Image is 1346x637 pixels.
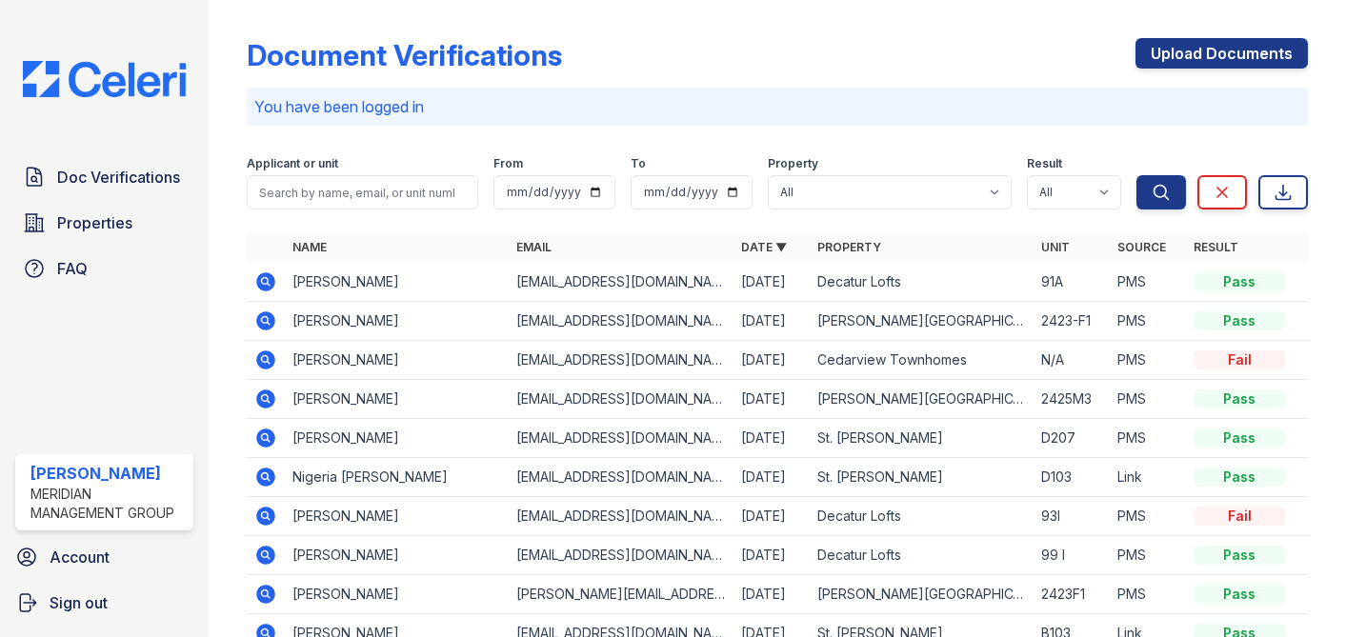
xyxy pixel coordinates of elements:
[1194,350,1285,369] div: Fail
[631,156,646,171] label: To
[1194,389,1285,408] div: Pass
[285,575,509,614] td: [PERSON_NAME]
[733,302,810,341] td: [DATE]
[1194,546,1285,565] div: Pass
[733,419,810,458] td: [DATE]
[285,302,509,341] td: [PERSON_NAME]
[509,575,733,614] td: [PERSON_NAME][EMAIL_ADDRESS][DOMAIN_NAME]
[810,458,1034,497] td: St. [PERSON_NAME]
[1034,419,1110,458] td: D207
[741,240,787,254] a: Date ▼
[1194,240,1238,254] a: Result
[810,263,1034,302] td: Decatur Lofts
[1110,380,1186,419] td: PMS
[516,240,552,254] a: Email
[733,536,810,575] td: [DATE]
[509,302,733,341] td: [EMAIL_ADDRESS][DOMAIN_NAME]
[292,240,327,254] a: Name
[1110,458,1186,497] td: Link
[1117,240,1166,254] a: Source
[733,263,810,302] td: [DATE]
[15,249,193,288] a: FAQ
[810,380,1034,419] td: [PERSON_NAME][GEOGRAPHIC_DATA]
[254,95,1300,118] p: You have been logged in
[817,240,881,254] a: Property
[285,419,509,458] td: [PERSON_NAME]
[1110,497,1186,536] td: PMS
[1034,302,1110,341] td: 2423-F1
[247,38,562,72] div: Document Verifications
[1034,380,1110,419] td: 2425M3
[1041,240,1070,254] a: Unit
[285,341,509,380] td: [PERSON_NAME]
[1194,507,1285,526] div: Fail
[50,591,108,614] span: Sign out
[1110,302,1186,341] td: PMS
[1034,575,1110,614] td: 2423F1
[509,419,733,458] td: [EMAIL_ADDRESS][DOMAIN_NAME]
[810,341,1034,380] td: Cedarview Townhomes
[1110,263,1186,302] td: PMS
[285,380,509,419] td: [PERSON_NAME]
[1034,341,1110,380] td: N/A
[810,536,1034,575] td: Decatur Lofts
[733,341,810,380] td: [DATE]
[509,497,733,536] td: [EMAIL_ADDRESS][DOMAIN_NAME]
[57,257,88,280] span: FAQ
[285,263,509,302] td: [PERSON_NAME]
[1034,458,1110,497] td: D103
[247,156,338,171] label: Applicant or unit
[8,584,201,622] a: Sign out
[1034,497,1110,536] td: 93l
[1034,263,1110,302] td: 91A
[285,497,509,536] td: [PERSON_NAME]
[733,497,810,536] td: [DATE]
[1194,468,1285,487] div: Pass
[733,380,810,419] td: [DATE]
[810,302,1034,341] td: [PERSON_NAME][GEOGRAPHIC_DATA]
[15,158,193,196] a: Doc Verifications
[1034,536,1110,575] td: 99 I
[1194,272,1285,291] div: Pass
[1027,156,1062,171] label: Result
[810,575,1034,614] td: [PERSON_NAME][GEOGRAPHIC_DATA]
[57,211,132,234] span: Properties
[50,546,110,568] span: Account
[493,156,523,171] label: From
[768,156,818,171] label: Property
[1110,575,1186,614] td: PMS
[57,166,180,189] span: Doc Verifications
[30,462,186,485] div: [PERSON_NAME]
[509,263,733,302] td: [EMAIL_ADDRESS][DOMAIN_NAME]
[810,497,1034,536] td: Decatur Lofts
[509,536,733,575] td: [EMAIL_ADDRESS][DOMAIN_NAME]
[285,458,509,497] td: Nigeria [PERSON_NAME]
[733,575,810,614] td: [DATE]
[247,175,478,209] input: Search by name, email, or unit number
[810,419,1034,458] td: St. [PERSON_NAME]
[8,61,201,97] img: CE_Logo_Blue-a8612792a0a2168367f1c8372b55b34899dd931a85d93a1a3d3e32e68fde9ad4.png
[1110,341,1186,380] td: PMS
[1135,38,1308,69] a: Upload Documents
[509,341,733,380] td: [EMAIL_ADDRESS][DOMAIN_NAME]
[1194,585,1285,604] div: Pass
[733,458,810,497] td: [DATE]
[509,458,733,497] td: [EMAIL_ADDRESS][DOMAIN_NAME]
[15,204,193,242] a: Properties
[1110,536,1186,575] td: PMS
[509,380,733,419] td: [EMAIL_ADDRESS][DOMAIN_NAME]
[30,485,186,523] div: Meridian Management Group
[1194,428,1285,448] div: Pass
[1194,311,1285,330] div: Pass
[285,536,509,575] td: [PERSON_NAME]
[1110,419,1186,458] td: PMS
[8,538,201,576] a: Account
